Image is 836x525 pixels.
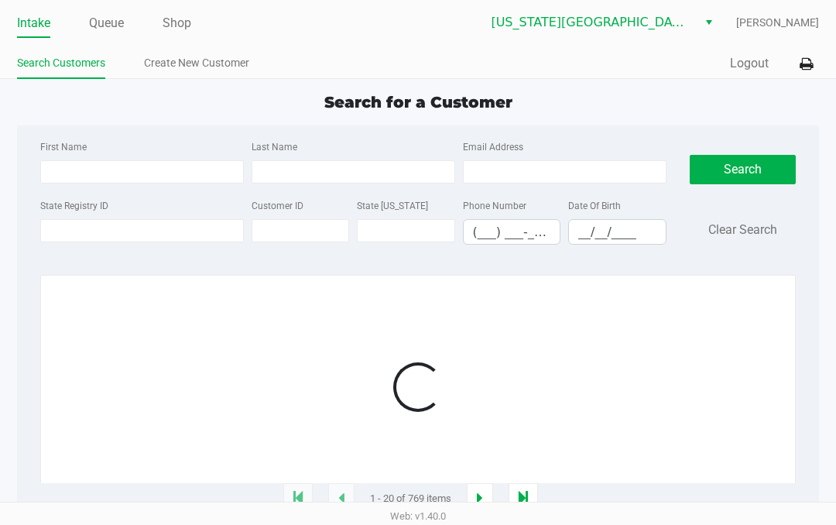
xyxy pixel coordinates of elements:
[17,53,105,73] a: Search Customers
[40,140,87,154] label: First Name
[390,510,446,522] span: Web: v1.40.0
[252,199,303,213] label: Customer ID
[736,15,819,31] span: [PERSON_NAME]
[89,12,124,34] a: Queue
[491,13,688,32] span: [US_STATE][GEOGRAPHIC_DATA] [GEOGRAPHIC_DATA]
[252,140,297,154] label: Last Name
[144,53,249,73] a: Create New Customer
[467,483,493,514] app-submit-button: Next
[283,483,313,514] app-submit-button: Move to first page
[463,140,523,154] label: Email Address
[730,54,769,73] button: Logout
[324,93,512,112] span: Search for a Customer
[464,220,560,244] input: Format: (999) 999-9999
[568,199,621,213] label: Date Of Birth
[708,221,777,239] button: Clear Search
[509,483,538,514] app-submit-button: Move to last page
[690,155,797,184] button: Search
[40,199,108,213] label: State Registry ID
[568,219,666,245] kendo-maskedtextbox: Format: MM/DD/YYYY
[17,12,50,34] a: Intake
[328,483,355,514] app-submit-button: Previous
[463,219,560,245] kendo-maskedtextbox: Format: (999) 999-9999
[357,199,428,213] label: State [US_STATE]
[463,199,526,213] label: Phone Number
[569,220,665,244] input: Format: MM/DD/YYYY
[163,12,191,34] a: Shop
[370,491,451,506] span: 1 - 20 of 769 items
[697,9,720,36] button: Select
